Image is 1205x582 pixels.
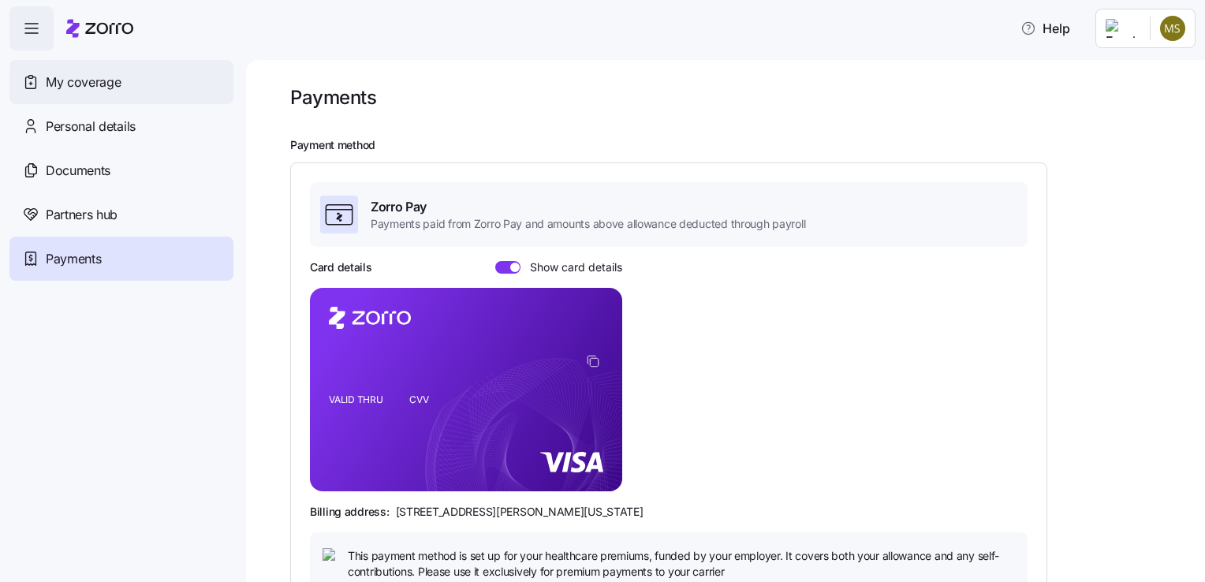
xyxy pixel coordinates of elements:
h1: Payments [290,85,376,110]
span: Help [1020,19,1070,38]
button: Help [1008,13,1083,44]
span: Documents [46,161,110,181]
span: My coverage [46,73,121,92]
span: Payments paid from Zorro Pay and amounts above allowance deducted through payroll [371,216,805,232]
a: Personal details [9,104,233,148]
img: a2a389439d024b956bcd1cc448637a91 [1160,16,1185,41]
span: Partners hub [46,205,118,225]
button: copy-to-clipboard [586,354,600,368]
a: Partners hub [9,192,233,237]
h2: Payment method [290,138,1183,153]
span: Show card details [520,261,622,274]
span: Personal details [46,117,136,136]
h3: Card details [310,259,372,275]
a: My coverage [9,60,233,104]
a: Documents [9,148,233,192]
img: icon bulb [323,548,341,567]
span: Zorro Pay [371,197,805,217]
span: This payment method is set up for your healthcare premiums, funded by your employer. It covers bo... [348,548,1015,580]
span: Payments [46,249,101,269]
a: Payments [9,237,233,281]
tspan: VALID THRU [329,394,383,405]
span: Billing address: [310,504,390,520]
tspan: CVV [409,394,429,405]
img: Employer logo [1106,19,1137,38]
span: [STREET_ADDRESS][PERSON_NAME][US_STATE] [396,504,644,520]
